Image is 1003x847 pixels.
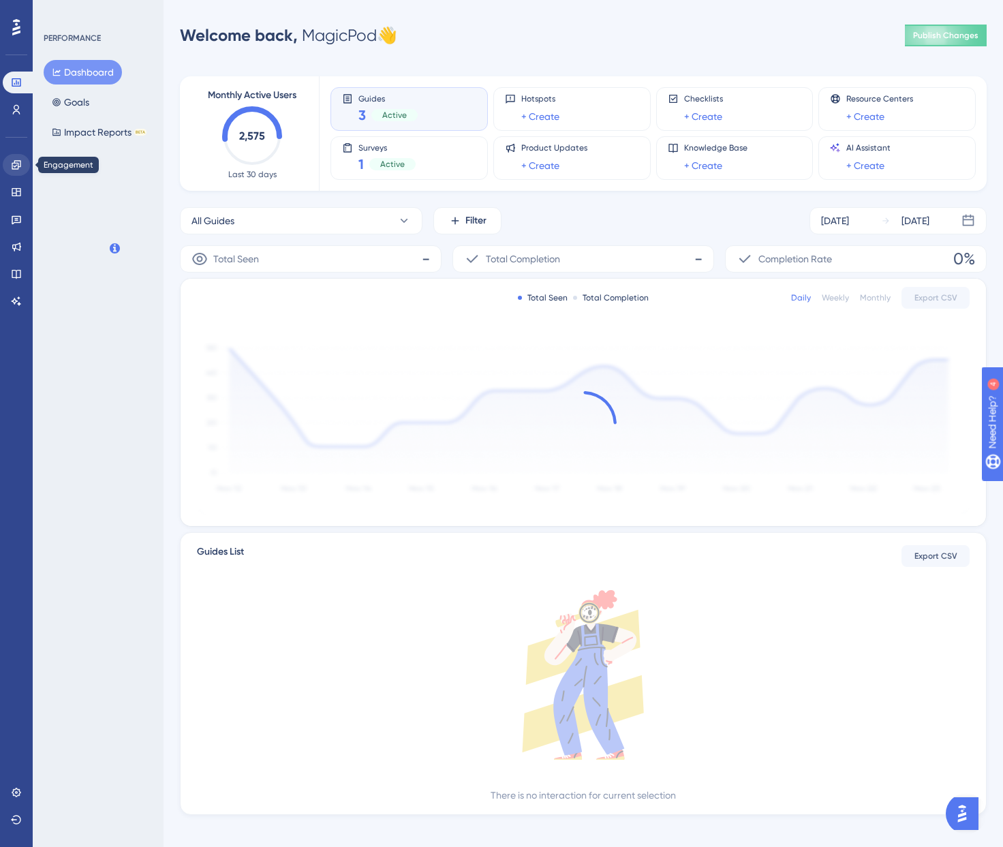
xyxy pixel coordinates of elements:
button: Impact ReportsBETA [44,120,155,144]
span: Welcome back, [180,25,298,45]
span: Need Help? [32,3,85,20]
span: 1 [358,155,364,174]
button: Export CSV [901,545,970,567]
span: Knowledge Base [684,142,747,153]
span: Monthly Active Users [208,87,296,104]
span: - [422,248,430,270]
button: Export CSV [901,287,970,309]
span: Completion Rate [758,251,832,267]
div: MagicPod 👋 [180,25,397,46]
text: 2,575 [239,129,265,142]
div: Weekly [822,292,849,303]
span: Active [382,110,407,121]
span: Export CSV [914,551,957,561]
button: Dashboard [44,60,122,84]
div: Daily [791,292,811,303]
span: AI Assistant [846,142,891,153]
span: Active [380,159,405,170]
div: There is no interaction for current selection [491,787,676,803]
span: Checklists [684,93,723,104]
span: Total Completion [486,251,560,267]
span: Guides [358,93,418,103]
span: Guides List [197,544,244,568]
div: BETA [134,129,146,136]
a: + Create [684,108,722,125]
a: + Create [846,157,884,174]
span: Filter [465,213,487,229]
div: Total Completion [573,292,649,303]
button: Publish Changes [905,25,987,46]
div: 4 [95,7,99,18]
span: 3 [358,106,366,125]
div: [DATE] [821,213,849,229]
div: Total Seen [518,292,568,303]
div: PERFORMANCE [44,33,101,44]
span: Last 30 days [228,169,277,180]
span: Publish Changes [913,30,978,41]
span: - [694,248,703,270]
span: Product Updates [521,142,587,153]
a: + Create [521,157,559,174]
div: [DATE] [901,213,929,229]
div: Monthly [860,292,891,303]
iframe: UserGuiding AI Assistant Launcher [946,793,987,834]
span: 0% [953,248,975,270]
span: Surveys [358,142,416,152]
span: All Guides [191,213,234,229]
a: + Create [684,157,722,174]
button: All Guides [180,207,422,234]
button: Goals [44,90,97,114]
a: + Create [521,108,559,125]
a: + Create [846,108,884,125]
button: Filter [433,207,501,234]
span: Resource Centers [846,93,913,104]
span: Hotspots [521,93,559,104]
span: Total Seen [213,251,259,267]
span: Export CSV [914,292,957,303]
